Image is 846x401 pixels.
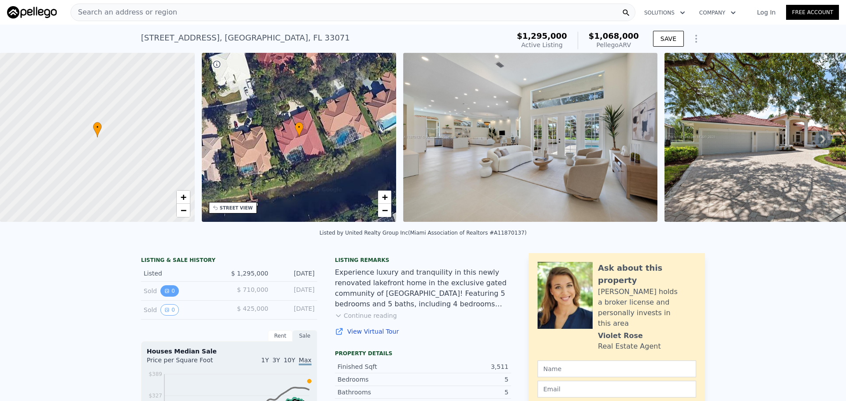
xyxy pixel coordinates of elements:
[295,123,304,131] span: •
[538,381,696,397] input: Email
[319,230,527,236] div: Listed by United Realty Group Inc (Miami Association of Realtors #A11870137)
[284,357,295,364] span: 10Y
[423,362,508,371] div: 3,511
[261,357,269,364] span: 1Y
[160,285,179,297] button: View historical data
[180,191,186,202] span: +
[335,327,511,336] a: View Virtual Tour
[786,5,839,20] a: Free Account
[237,286,268,293] span: $ 710,000
[180,205,186,216] span: −
[653,31,684,47] button: SAVE
[141,257,317,265] div: LISTING & SALE HISTORY
[141,32,350,44] div: [STREET_ADDRESS] , [GEOGRAPHIC_DATA] , FL 33071
[637,5,692,21] button: Solutions
[237,305,268,312] span: $ 425,000
[272,357,280,364] span: 3Y
[160,304,179,316] button: View historical data
[338,362,423,371] div: Finished Sqft
[692,5,743,21] button: Company
[335,311,397,320] button: Continue reading
[144,269,222,278] div: Listed
[93,122,102,137] div: •
[338,388,423,397] div: Bathrooms
[231,270,268,277] span: $ 1,295,000
[335,257,511,264] div: Listing remarks
[147,356,229,370] div: Price per Square Foot
[335,267,511,309] div: Experience luxury and tranquility in this newly renovated lakefront home in the exclusive gated c...
[177,191,190,204] a: Zoom in
[177,204,190,217] a: Zoom out
[338,375,423,384] div: Bedrooms
[7,6,57,18] img: Pellego
[299,357,312,365] span: Max
[382,191,388,202] span: +
[295,122,304,137] div: •
[589,31,639,40] span: $1,068,000
[598,331,643,341] div: Violet Rose
[275,285,315,297] div: [DATE]
[521,41,563,48] span: Active Listing
[275,269,315,278] div: [DATE]
[517,31,567,40] span: $1,295,000
[589,40,639,49] div: Pellego ARV
[93,123,102,131] span: •
[746,8,786,17] a: Log In
[148,371,162,377] tspan: $389
[403,53,657,222] img: Sale: 167639394 Parcel: 44138106
[598,341,661,352] div: Real Estate Agent
[423,388,508,397] div: 5
[148,393,162,399] tspan: $327
[598,262,696,287] div: Ask about this property
[293,330,317,342] div: Sale
[275,304,315,316] div: [DATE]
[538,361,696,377] input: Name
[687,30,705,48] button: Show Options
[147,347,312,356] div: Houses Median Sale
[378,204,391,217] a: Zoom out
[378,191,391,204] a: Zoom in
[335,350,511,357] div: Property details
[220,205,253,211] div: STREET VIEW
[71,7,177,18] span: Search an address or region
[144,285,222,297] div: Sold
[598,287,696,329] div: [PERSON_NAME] holds a broker license and personally invests in this area
[268,330,293,342] div: Rent
[423,375,508,384] div: 5
[382,205,388,216] span: −
[144,304,222,316] div: Sold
